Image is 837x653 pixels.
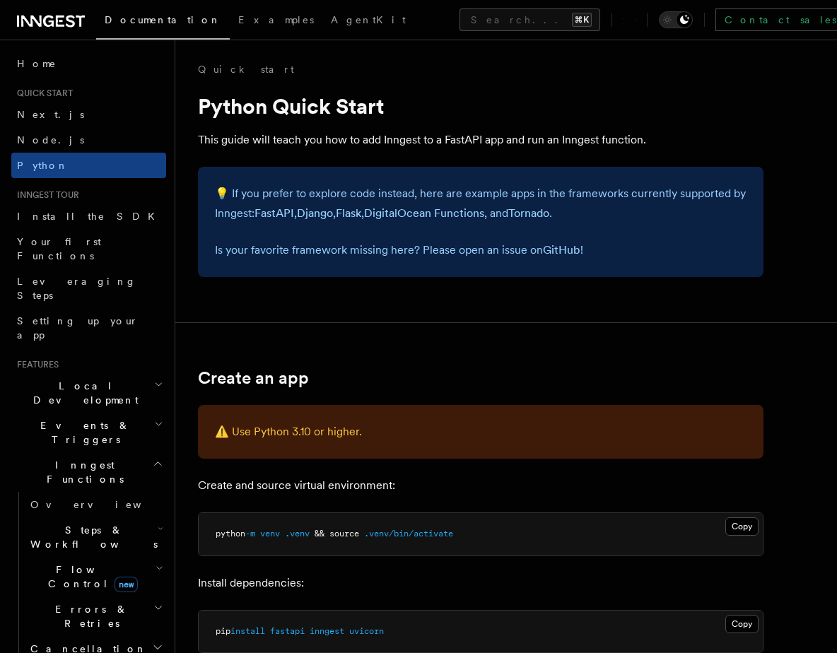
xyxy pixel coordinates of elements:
[11,88,73,99] span: Quick start
[25,492,166,517] a: Overview
[725,517,759,536] button: Copy
[17,134,84,146] span: Node.js
[25,517,166,557] button: Steps & Workflows
[25,523,158,551] span: Steps & Workflows
[322,4,414,38] a: AgentKit
[11,127,166,153] a: Node.js
[11,373,166,413] button: Local Development
[11,359,59,370] span: Features
[11,269,166,308] a: Leveraging Steps
[198,93,763,119] h1: Python Quick Start
[25,602,153,630] span: Errors & Retries
[329,529,359,539] span: source
[25,596,166,636] button: Errors & Retries
[245,529,255,539] span: -m
[96,4,230,40] a: Documentation
[11,458,153,486] span: Inngest Functions
[11,413,166,452] button: Events & Triggers
[25,557,166,596] button: Flow Controlnew
[543,243,580,257] a: GitHub
[364,529,453,539] span: .venv/bin/activate
[11,418,154,447] span: Events & Triggers
[331,14,406,25] span: AgentKit
[115,577,138,592] span: new
[230,626,265,636] span: install
[11,308,166,348] a: Setting up your app
[215,422,747,442] p: ⚠️ Use Python 3.10 or higher.
[216,529,245,539] span: python
[11,229,166,269] a: Your first Functions
[30,499,176,510] span: Overview
[297,206,333,220] a: Django
[198,573,763,593] p: Install dependencies:
[11,102,166,127] a: Next.js
[11,204,166,229] a: Install the SDK
[11,452,166,492] button: Inngest Functions
[254,206,294,220] a: FastAPI
[216,626,230,636] span: pip
[349,626,384,636] span: uvicorn
[230,4,322,38] a: Examples
[238,14,314,25] span: Examples
[17,276,136,301] span: Leveraging Steps
[11,51,166,76] a: Home
[659,11,693,28] button: Toggle dark mode
[25,563,156,591] span: Flow Control
[198,368,309,388] a: Create an app
[364,206,484,220] a: DigitalOcean Functions
[198,476,763,495] p: Create and source virtual environment:
[215,184,747,223] p: 💡 If you prefer to explore code instead, here are example apps in the frameworks currently suppor...
[17,211,163,222] span: Install the SDK
[215,240,747,260] p: Is your favorite framework missing here? Please open an issue on !
[198,62,294,76] a: Quick start
[460,8,600,31] button: Search...⌘K
[17,109,84,120] span: Next.js
[315,529,324,539] span: &&
[105,14,221,25] span: Documentation
[260,529,280,539] span: venv
[17,236,101,261] span: Your first Functions
[11,379,154,407] span: Local Development
[572,13,592,27] kbd: ⌘K
[725,615,759,633] button: Copy
[11,189,79,201] span: Inngest tour
[336,206,361,220] a: Flask
[285,529,310,539] span: .venv
[310,626,344,636] span: inngest
[17,57,57,71] span: Home
[270,626,305,636] span: fastapi
[17,315,139,341] span: Setting up your app
[11,153,166,178] a: Python
[508,206,549,220] a: Tornado
[17,160,69,171] span: Python
[198,130,763,150] p: This guide will teach you how to add Inngest to a FastAPI app and run an Inngest function.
